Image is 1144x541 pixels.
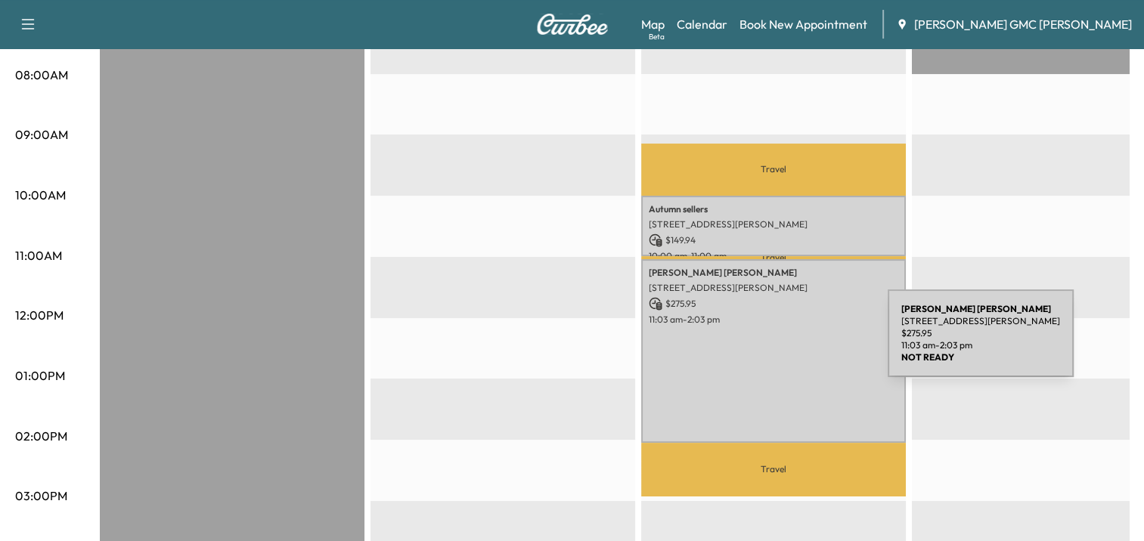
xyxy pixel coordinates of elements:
p: Travel [641,443,906,496]
p: 10:00 am - 11:00 am [649,250,898,262]
p: Autumn sellers [649,203,898,215]
b: [PERSON_NAME] [PERSON_NAME] [901,303,1051,314]
div: Beta [649,31,665,42]
p: [STREET_ADDRESS][PERSON_NAME] [649,218,898,230]
p: 10:00AM [15,186,66,204]
b: NOT READY [901,351,954,363]
img: Curbee Logo [536,14,609,35]
p: 11:03 am - 2:03 pm [901,339,1060,351]
a: MapBeta [641,15,665,33]
p: $ 275.95 [649,297,898,311]
p: 12:00PM [15,306,64,324]
p: $ 275.95 [901,327,1060,339]
p: 11:00AM [15,246,62,264]
a: Calendar [677,15,727,33]
p: 11:03 am - 2:03 pm [649,314,898,326]
a: Book New Appointment [739,15,867,33]
p: 09:00AM [15,125,68,144]
p: 08:00AM [15,66,68,84]
p: Travel [641,256,906,259]
p: Travel [641,144,906,196]
p: 01:00PM [15,366,65,385]
p: [PERSON_NAME] [PERSON_NAME] [649,267,898,279]
p: 03:00PM [15,487,67,505]
p: [STREET_ADDRESS][PERSON_NAME] [649,282,898,294]
p: 02:00PM [15,427,67,445]
p: $ 149.94 [649,233,898,247]
span: [PERSON_NAME] GMC [PERSON_NAME] [914,15,1132,33]
p: [STREET_ADDRESS][PERSON_NAME] [901,315,1060,327]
